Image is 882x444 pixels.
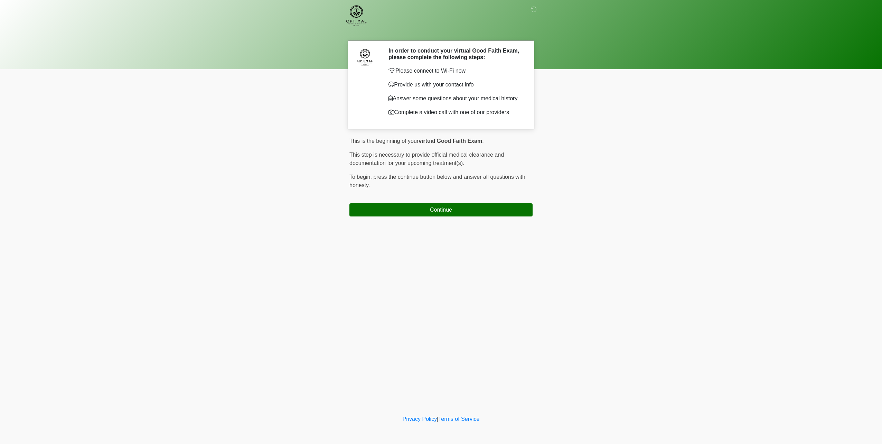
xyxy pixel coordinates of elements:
button: Continue [349,203,533,216]
a: Privacy Policy [403,416,437,422]
span: This is the beginning of your [349,138,419,144]
p: Provide us with your contact info [388,81,522,89]
strong: virtual Good Faith Exam [419,138,482,144]
a: Terms of Service [438,416,479,422]
p: Complete a video call with one of our providers [388,108,522,117]
p: Answer some questions about your medical history [388,94,522,103]
img: Agent Avatar [355,47,375,68]
h2: In order to conduct your virtual Good Faith Exam, please complete the following steps: [388,47,522,61]
span: press the continue button below and answer all questions with honesty. [349,174,525,188]
a: | [437,416,438,422]
span: This step is necessary to provide official medical clearance and documentation for your upcoming ... [349,152,504,166]
p: Please connect to Wi-Fi now [388,67,522,75]
img: Optimal Weight & Wellness Logo [343,5,370,27]
span: To begin, [349,174,373,180]
span: . [482,138,484,144]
